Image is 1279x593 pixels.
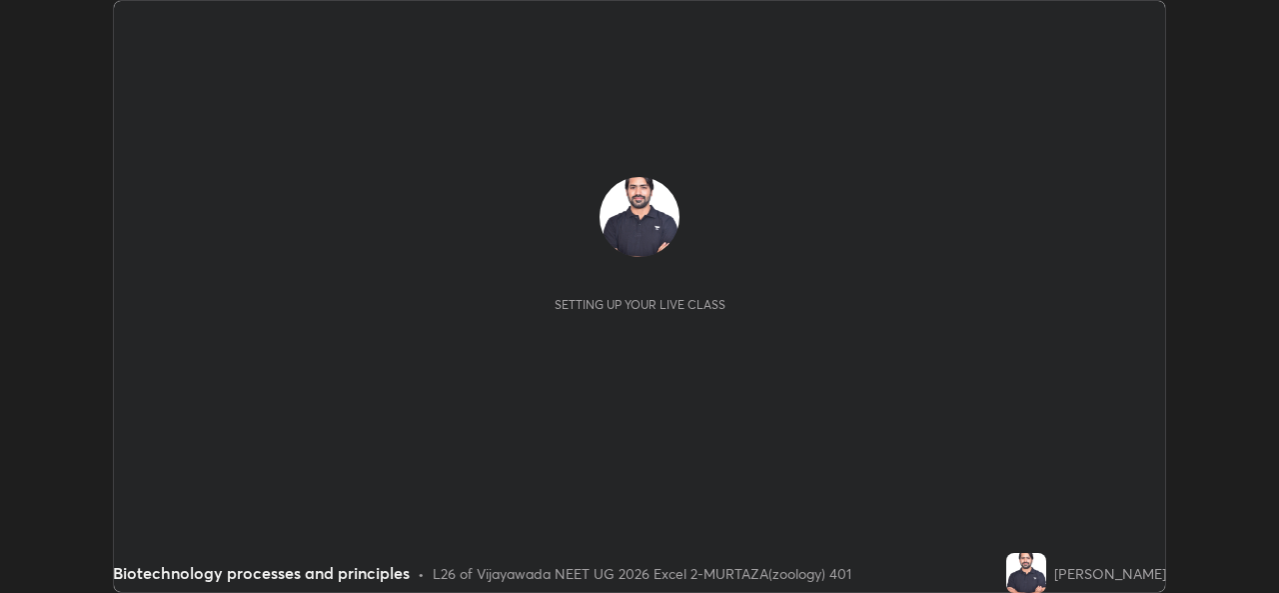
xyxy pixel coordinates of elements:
img: 301a748303844e6f8a1a38f05d558887.jpg [600,177,679,257]
div: Setting up your live class [555,297,725,312]
div: • [418,563,425,584]
div: [PERSON_NAME] [1054,563,1166,584]
div: Biotechnology processes and principles [113,561,410,585]
img: 301a748303844e6f8a1a38f05d558887.jpg [1006,553,1046,593]
div: L26 of Vijayawada NEET UG 2026 Excel 2-MURTAZA(zoology) 401 [433,563,851,584]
